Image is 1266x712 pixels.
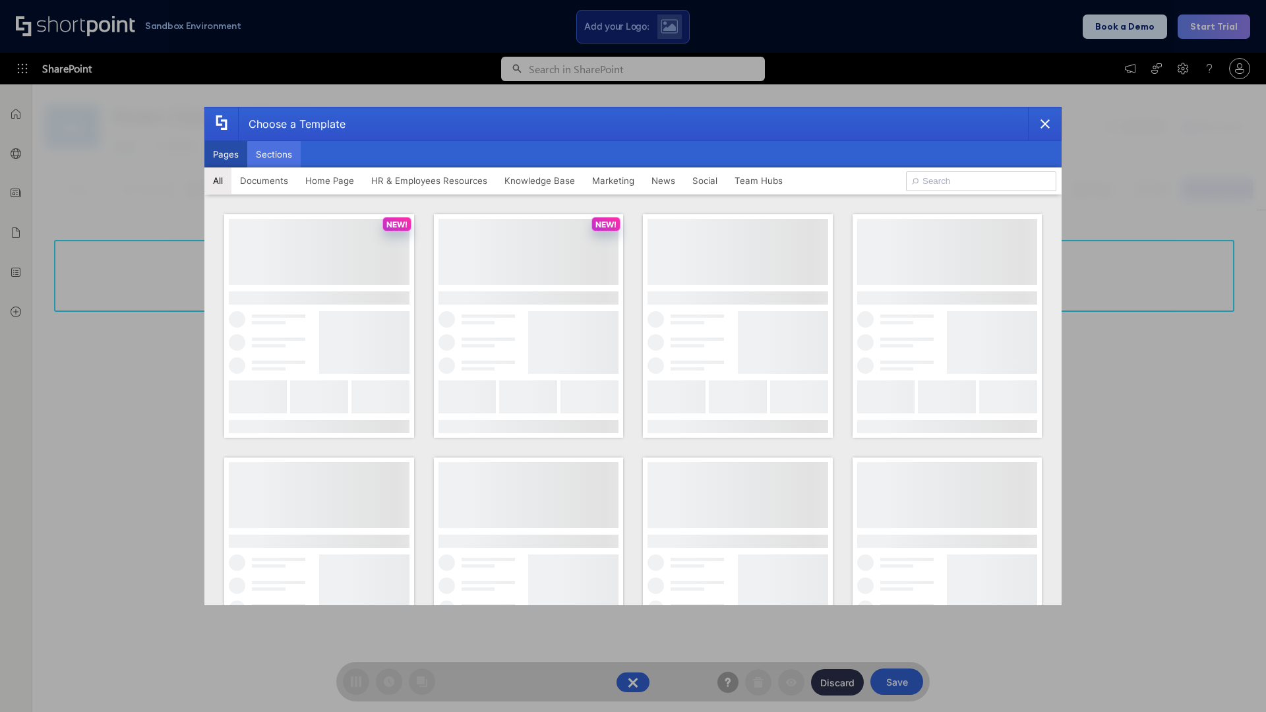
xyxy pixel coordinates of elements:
p: NEW! [595,220,617,229]
div: Choose a Template [238,107,346,140]
button: HR & Employees Resources [363,167,496,194]
p: NEW! [386,220,407,229]
button: Home Page [297,167,363,194]
iframe: Chat Widget [1200,649,1266,712]
button: All [204,167,231,194]
div: template selector [204,107,1062,605]
input: Search [906,171,1056,191]
button: News [643,167,684,194]
button: Social [684,167,726,194]
button: Documents [231,167,297,194]
button: Pages [204,141,247,167]
button: Team Hubs [726,167,791,194]
button: Marketing [584,167,643,194]
button: Knowledge Base [496,167,584,194]
button: Sections [247,141,301,167]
